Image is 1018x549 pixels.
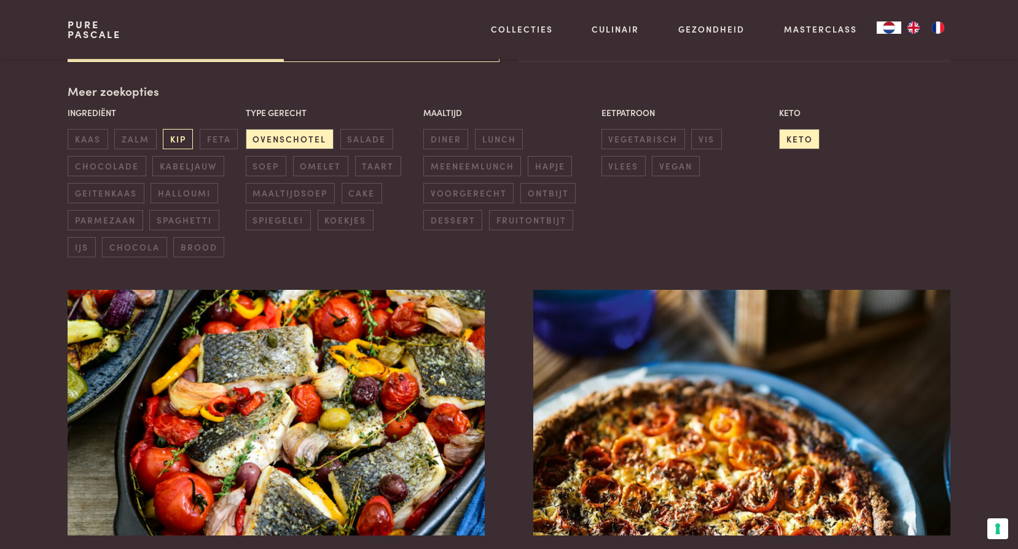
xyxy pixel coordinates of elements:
span: ovenschotel [246,129,334,149]
span: diner [423,129,468,149]
img: Zeebaars in de oven (keto) [68,290,484,535]
ul: Language list [901,21,950,34]
span: salade [340,129,393,149]
span: chocolade [68,156,146,176]
span: geitenkaas [68,183,144,203]
span: brood [173,237,224,257]
div: Language [877,21,901,34]
aside: Language selected: Nederlands [877,21,950,34]
p: Ingrediënt [68,106,239,119]
span: keto [779,129,820,149]
span: voorgerecht [423,183,514,203]
span: fruitontbijt [489,210,573,230]
span: parmezaan [68,210,143,230]
span: feta [200,129,238,149]
span: kip [163,129,193,149]
span: lunch [475,129,523,149]
span: halloumi [151,183,217,203]
span: spaghetti [149,210,219,230]
a: Collecties [491,23,553,36]
span: soep [246,156,286,176]
a: FR [926,21,950,34]
img: Hartige taart met feta en tomaatjes (keto) [533,290,950,535]
span: ontbijt [520,183,576,203]
span: koekjes [318,210,374,230]
span: hapje [528,156,572,176]
span: meeneemlunch [423,156,521,176]
span: spiegelei [246,210,311,230]
button: Uw voorkeuren voor toestemming voor trackingtechnologieën [987,518,1008,539]
a: PurePascale [68,20,121,39]
span: kabeljauw [152,156,224,176]
span: maaltijdsoep [246,183,335,203]
a: Gezondheid [678,23,745,36]
p: Eetpatroon [601,106,773,119]
span: ijs [68,237,95,257]
span: vis [691,129,721,149]
span: taart [355,156,401,176]
p: Keto [779,106,950,119]
a: EN [901,21,926,34]
span: cake [342,183,382,203]
span: zalm [114,129,156,149]
span: kaas [68,129,108,149]
p: Maaltijd [423,106,595,119]
span: vegan [652,156,699,176]
span: chocola [102,237,166,257]
a: Culinair [592,23,639,36]
span: vlees [601,156,646,176]
span: dessert [423,210,482,230]
a: Masterclass [784,23,857,36]
span: vegetarisch [601,129,685,149]
span: omelet [293,156,348,176]
a: NL [877,21,901,34]
p: Type gerecht [246,106,417,119]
